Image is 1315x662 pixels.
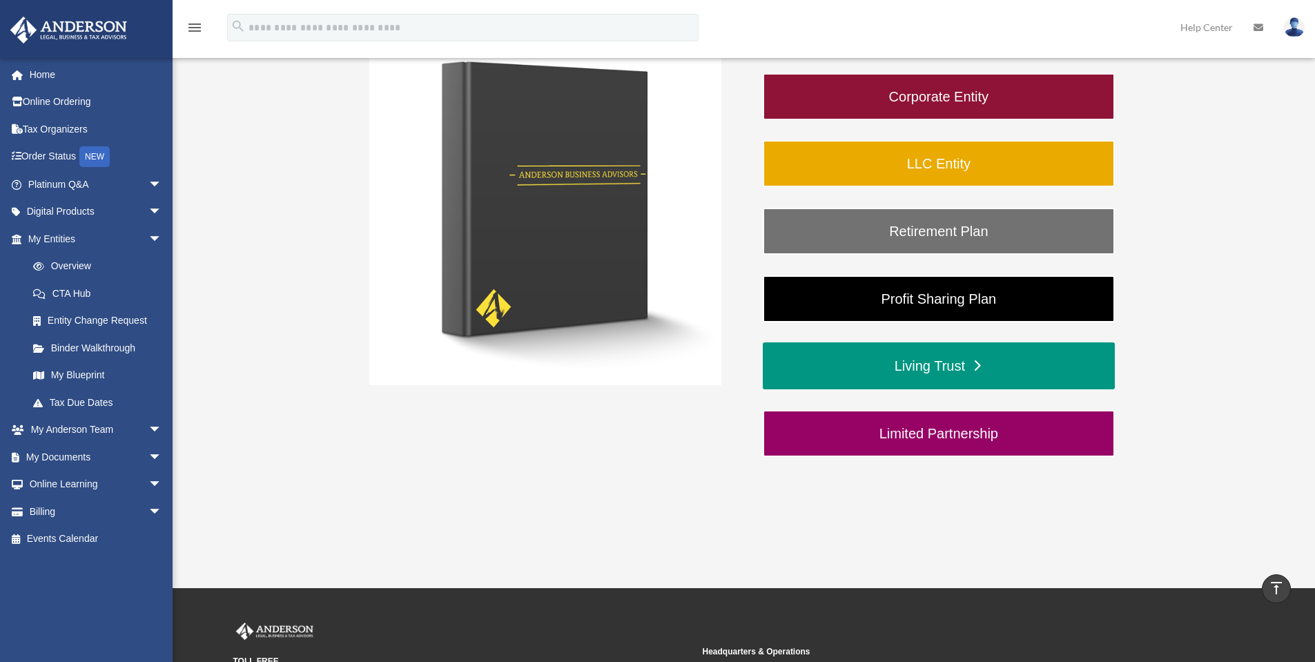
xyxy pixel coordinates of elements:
a: Events Calendar [10,525,183,553]
i: menu [186,19,203,36]
a: Tax Due Dates [19,389,183,416]
a: My Anderson Teamarrow_drop_down [10,416,183,444]
a: Limited Partnership [763,410,1115,457]
a: Billingarrow_drop_down [10,498,183,525]
a: LLC Entity [763,140,1115,187]
a: Digital Productsarrow_drop_down [10,198,183,226]
img: Anderson Advisors Platinum Portal [6,17,131,43]
a: Platinum Q&Aarrow_drop_down [10,171,183,198]
a: Binder Walkthrough [19,334,176,362]
a: Overview [19,253,183,280]
a: Home [10,61,183,88]
span: arrow_drop_down [148,171,176,199]
span: arrow_drop_down [148,225,176,253]
a: My Documentsarrow_drop_down [10,443,183,471]
i: search [231,19,246,34]
a: Online Ordering [10,88,183,116]
a: vertical_align_top [1262,574,1291,603]
img: User Pic [1284,17,1305,37]
span: arrow_drop_down [148,498,176,526]
a: Living Trust [763,342,1115,389]
a: Online Learningarrow_drop_down [10,471,183,498]
a: Profit Sharing Plan [763,275,1115,322]
a: My Blueprint [19,362,183,389]
span: arrow_drop_down [148,443,176,471]
span: arrow_drop_down [148,416,176,445]
a: Corporate Entity [763,73,1115,120]
a: Order StatusNEW [10,143,183,171]
a: menu [186,24,203,36]
a: Tax Organizers [10,115,183,143]
i: vertical_align_top [1268,580,1285,596]
a: My Entitiesarrow_drop_down [10,225,183,253]
span: arrow_drop_down [148,471,176,499]
small: Headquarters & Operations [703,645,1162,659]
span: arrow_drop_down [148,198,176,226]
img: Anderson Advisors Platinum Portal [233,623,316,641]
a: CTA Hub [19,280,183,307]
div: NEW [79,146,110,167]
a: Entity Change Request [19,307,183,335]
a: Retirement Plan [763,208,1115,255]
